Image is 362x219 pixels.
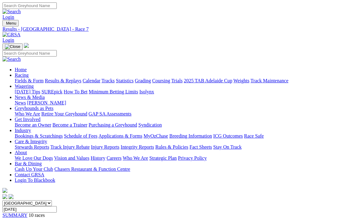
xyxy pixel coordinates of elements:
[2,9,21,14] img: Search
[50,144,90,150] a: Track Injury Rebate
[2,32,21,37] img: GRSA
[64,133,97,139] a: Schedule of Fees
[89,111,132,116] a: GAP SA Assessments
[27,100,66,105] a: [PERSON_NAME]
[138,122,162,127] a: Syndication
[15,111,40,116] a: Who We Are
[15,78,44,83] a: Fields & Form
[15,128,31,133] a: Industry
[2,194,7,199] img: facebook.svg
[2,50,57,57] input: Search
[2,206,57,213] input: Select date
[155,144,188,150] a: Rules & Policies
[15,111,360,117] div: Greyhounds as Pets
[15,178,55,183] a: Login To Blackbook
[98,133,142,139] a: Applications & Forms
[2,2,57,9] input: Search
[15,139,47,144] a: Care & Integrity
[2,43,23,50] button: Toggle navigation
[15,84,34,89] a: Wagering
[54,155,89,161] a: Vision and Values
[9,194,13,199] img: twitter.svg
[15,144,49,150] a: Stewards Reports
[169,133,212,139] a: Breeding Information
[171,78,183,83] a: Trials
[152,78,170,83] a: Coursing
[2,213,27,218] a: SUMMARY
[5,44,20,49] img: Close
[15,155,53,161] a: We Love Our Dogs
[89,89,138,94] a: Minimum Betting Limits
[15,166,53,172] a: Cash Up Your Club
[15,144,360,150] div: Care & Integrity
[2,14,14,20] a: Login
[213,144,241,150] a: Stay On Track
[251,78,288,83] a: Track Maintenance
[15,100,26,105] a: News
[83,78,100,83] a: Calendar
[15,67,27,72] a: Home
[2,26,360,32] a: Results - [GEOGRAPHIC_DATA] - Race 7
[64,89,88,94] a: How To Bet
[184,78,232,83] a: 2025 TAB Adelaide Cup
[15,155,360,161] div: About
[2,57,21,62] img: Search
[41,89,62,94] a: SUREpick
[24,43,29,48] img: logo-grsa-white.png
[121,144,154,150] a: Integrity Reports
[89,122,137,127] a: Purchasing a Greyhound
[190,144,212,150] a: Fact Sheets
[15,133,360,139] div: Industry
[15,78,360,84] div: Racing
[2,20,19,26] button: Toggle navigation
[15,150,27,155] a: About
[213,133,243,139] a: ICG Outcomes
[123,155,148,161] a: Who We Are
[144,133,168,139] a: MyOzChase
[15,122,360,128] div: Get Involved
[106,155,121,161] a: Careers
[91,144,119,150] a: Injury Reports
[178,155,207,161] a: Privacy Policy
[15,106,53,111] a: Greyhounds as Pets
[15,72,29,78] a: Racing
[116,78,134,83] a: Statistics
[2,37,14,43] a: Login
[135,78,151,83] a: Grading
[15,95,45,100] a: News & Media
[15,89,40,94] a: [DATE] Tips
[2,188,7,193] img: logo-grsa-white.png
[41,111,87,116] a: Retire Your Greyhound
[102,78,115,83] a: Tracks
[45,78,81,83] a: Results & Replays
[29,213,45,218] span: 10 races
[15,166,360,172] div: Bar & Dining
[54,166,130,172] a: Chasers Restaurant & Function Centre
[15,117,40,122] a: Get Involved
[6,21,16,25] span: Menu
[244,133,264,139] a: Race Safe
[52,122,87,127] a: Become a Trainer
[233,78,249,83] a: Weights
[90,155,105,161] a: History
[15,89,360,95] div: Wagering
[15,172,44,177] a: Contact GRSA
[15,133,63,139] a: Bookings & Scratchings
[149,155,177,161] a: Strategic Plan
[15,122,51,127] a: Become an Owner
[15,100,360,106] div: News & Media
[139,89,154,94] a: Isolynx
[15,161,42,166] a: Bar & Dining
